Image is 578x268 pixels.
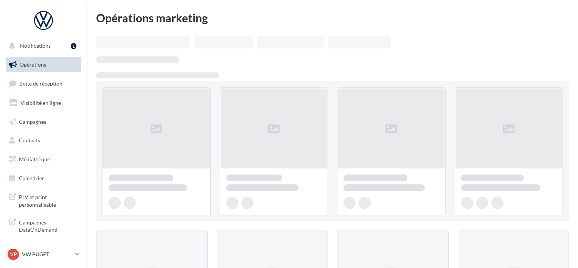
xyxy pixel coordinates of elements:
p: VW PUGET [22,251,72,258]
span: Médiathèque [19,156,50,162]
span: Campagnes [19,118,46,125]
a: Campagnes [5,114,82,130]
span: Campagnes DataOnDemand [19,217,78,234]
a: Médiathèque [5,151,82,167]
a: VP VW PUGET [6,247,81,262]
span: Contacts [19,137,40,143]
button: Notifications 1 [5,38,79,54]
a: Calendrier [5,170,82,186]
a: Opérations [5,57,82,73]
a: PLV et print personnalisable [5,189,82,211]
span: PLV et print personnalisable [19,192,78,208]
a: Contacts [5,132,82,148]
span: Notifications [20,42,51,49]
a: Boîte de réception [5,75,82,92]
div: Opérations marketing [96,12,569,23]
div: 1 [71,43,76,49]
a: Visibilité en ligne [5,95,82,111]
span: Boîte de réception [19,80,62,87]
span: VP [10,251,17,258]
a: Campagnes DataOnDemand [5,214,82,237]
span: Opérations [20,61,46,68]
span: Visibilité en ligne [20,100,61,106]
span: Calendrier [19,175,44,181]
